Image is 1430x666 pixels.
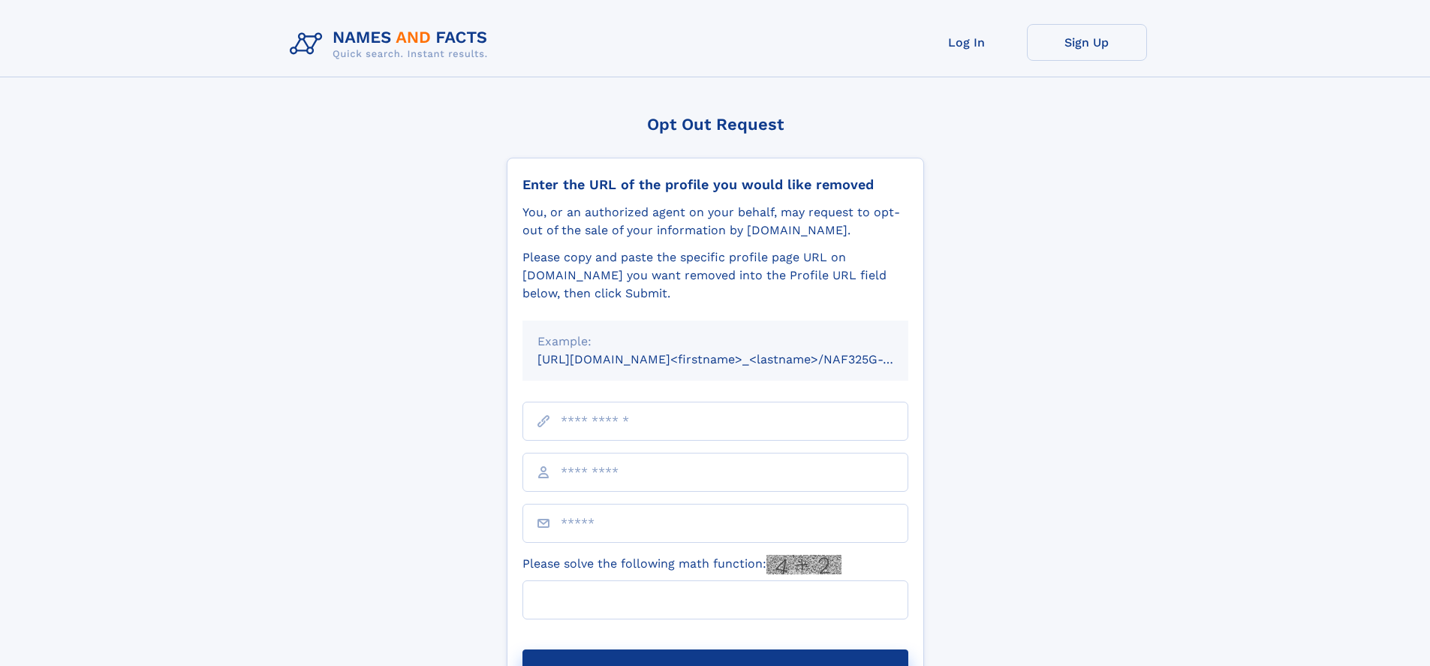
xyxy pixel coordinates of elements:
[284,24,500,65] img: Logo Names and Facts
[522,555,841,574] label: Please solve the following math function:
[537,352,937,366] small: [URL][DOMAIN_NAME]<firstname>_<lastname>/NAF325G-xxxxxxxx
[507,115,924,134] div: Opt Out Request
[522,176,908,193] div: Enter the URL of the profile you would like removed
[1027,24,1147,61] a: Sign Up
[522,203,908,240] div: You, or an authorized agent on your behalf, may request to opt-out of the sale of your informatio...
[522,249,908,303] div: Please copy and paste the specific profile page URL on [DOMAIN_NAME] you want removed into the Pr...
[537,333,893,351] div: Example:
[907,24,1027,61] a: Log In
